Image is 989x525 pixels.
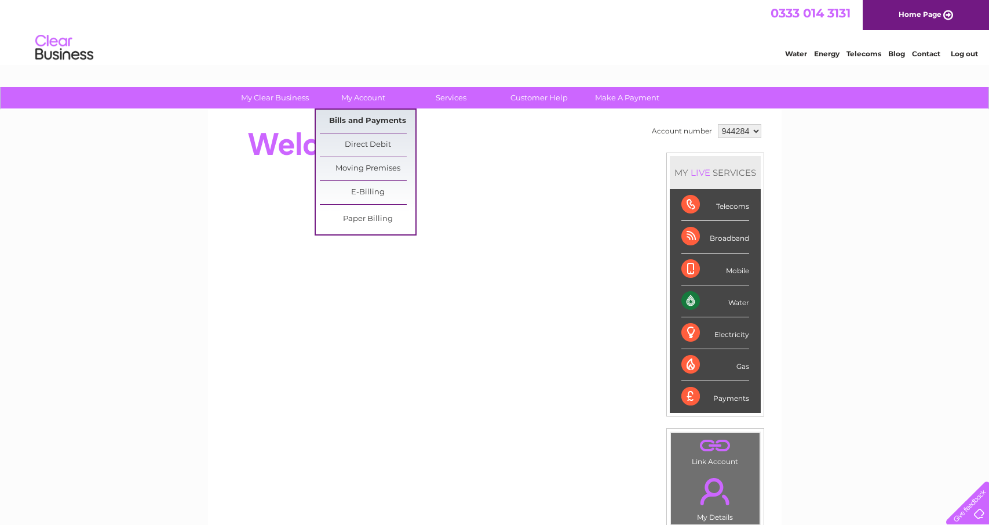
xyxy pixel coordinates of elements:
[771,6,851,20] a: 0333 014 3131
[681,221,749,253] div: Broadband
[681,189,749,221] div: Telecoms
[688,167,713,178] div: LIVE
[670,468,760,525] td: My Details
[320,157,415,180] a: Moving Premises
[579,87,675,108] a: Make A Payment
[320,110,415,133] a: Bills and Payments
[320,181,415,204] a: E-Billing
[888,49,905,58] a: Blog
[403,87,499,108] a: Services
[670,432,760,469] td: Link Account
[674,436,757,456] a: .
[35,30,94,66] img: logo.png
[320,208,415,231] a: Paper Billing
[320,133,415,157] a: Direct Debit
[221,6,769,56] div: Clear Business is a trading name of Verastar Limited (registered in [GEOGRAPHIC_DATA] No. 3667643...
[814,49,840,58] a: Energy
[227,87,323,108] a: My Clear Business
[670,156,761,189] div: MY SERVICES
[912,49,940,58] a: Contact
[681,381,749,412] div: Payments
[681,349,749,381] div: Gas
[951,49,978,58] a: Log out
[649,121,715,141] td: Account number
[681,317,749,349] div: Electricity
[681,254,749,285] div: Mobile
[681,285,749,317] div: Water
[785,49,807,58] a: Water
[491,87,587,108] a: Customer Help
[315,87,411,108] a: My Account
[674,471,757,512] a: .
[846,49,881,58] a: Telecoms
